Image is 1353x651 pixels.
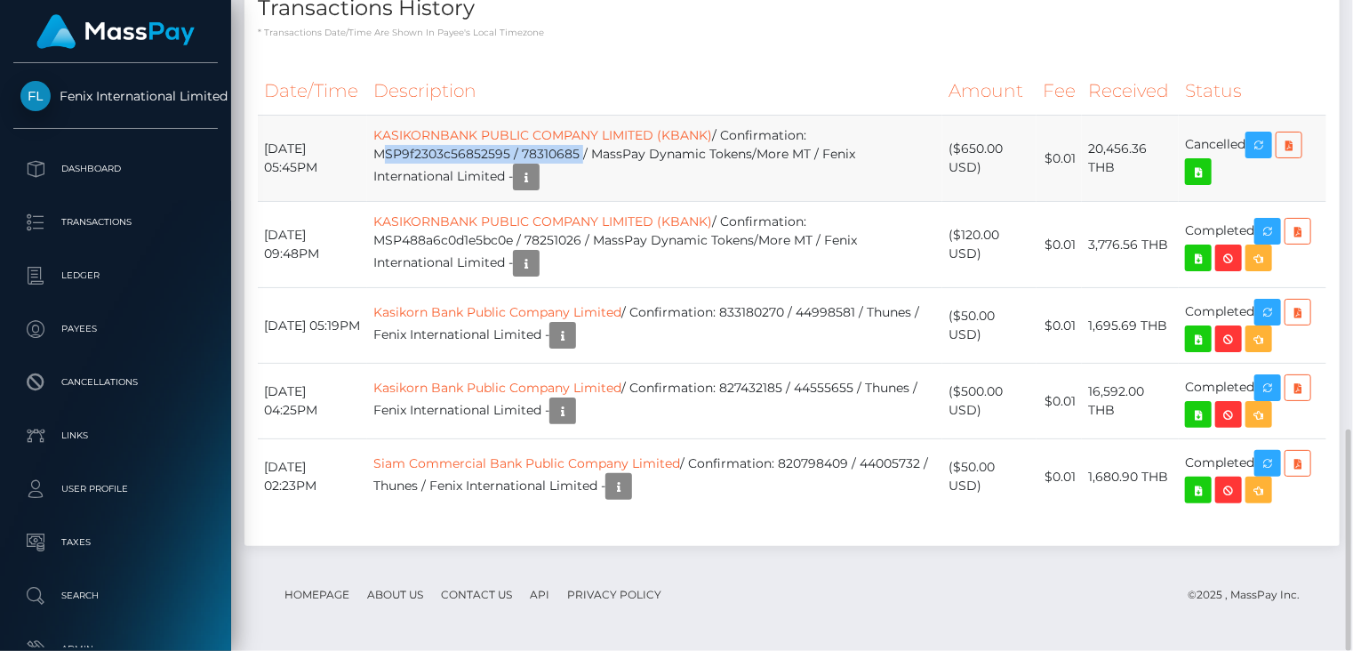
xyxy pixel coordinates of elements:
[20,476,211,502] p: User Profile
[373,455,680,471] a: Siam Commercial Bank Public Company Limited
[523,581,556,608] a: API
[1179,439,1326,515] td: Completed
[13,520,218,565] a: Taxes
[1179,116,1326,202] td: Cancelled
[1082,288,1179,364] td: 1,695.69 THB
[13,307,218,351] a: Payees
[360,581,430,608] a: About Us
[373,213,712,229] a: KASIKORNBANK PUBLIC COMPANY LIMITED (KBANK)
[258,202,367,288] td: [DATE] 09:48PM
[20,316,211,342] p: Payees
[367,202,942,288] td: / Confirmation: MSP488a6c0d1e5bc0e / 78251026 / MassPay Dynamic Tokens/More MT / Fenix Internatio...
[13,147,218,191] a: Dashboard
[373,127,712,143] a: KASIKORNBANK PUBLIC COMPANY LIMITED (KBANK)
[367,364,942,439] td: / Confirmation: 827432185 / 44555655 / Thunes / Fenix International Limited -
[560,581,668,608] a: Privacy Policy
[942,67,1037,116] th: Amount
[942,439,1037,515] td: ($50.00 USD)
[20,369,211,396] p: Cancellations
[20,422,211,449] p: Links
[13,88,218,104] span: Fenix International Limited
[1082,439,1179,515] td: 1,680.90 THB
[1082,364,1179,439] td: 16,592.00 THB
[1188,585,1313,605] div: © 2025 , MassPay Inc.
[277,581,356,608] a: Homepage
[20,209,211,236] p: Transactions
[942,288,1037,364] td: ($50.00 USD)
[1179,288,1326,364] td: Completed
[13,467,218,511] a: User Profile
[367,288,942,364] td: / Confirmation: 833180270 / 44998581 / Thunes / Fenix International Limited -
[13,360,218,405] a: Cancellations
[373,304,621,320] a: Kasikorn Bank Public Company Limited
[13,414,218,458] a: Links
[258,116,367,202] td: [DATE] 05:45PM
[13,200,218,245] a: Transactions
[13,574,218,618] a: Search
[367,116,942,202] td: / Confirmation: MSP9f2303c56852595 / 78310685 / MassPay Dynamic Tokens/More MT / Fenix Internatio...
[367,67,942,116] th: Description
[1037,116,1082,202] td: $0.01
[1082,202,1179,288] td: 3,776.56 THB
[258,67,367,116] th: Date/Time
[1037,364,1082,439] td: $0.01
[373,380,621,396] a: Kasikorn Bank Public Company Limited
[1082,67,1179,116] th: Received
[20,156,211,182] p: Dashboard
[1037,202,1082,288] td: $0.01
[1179,202,1326,288] td: Completed
[942,202,1037,288] td: ($120.00 USD)
[36,14,195,49] img: MassPay Logo
[258,439,367,515] td: [DATE] 02:23PM
[434,581,519,608] a: Contact Us
[13,253,218,298] a: Ledger
[258,26,1326,39] p: * Transactions date/time are shown in payee's local timezone
[258,364,367,439] td: [DATE] 04:25PM
[942,116,1037,202] td: ($650.00 USD)
[1037,67,1082,116] th: Fee
[20,529,211,556] p: Taxes
[1179,67,1326,116] th: Status
[20,81,51,111] img: Fenix International Limited
[367,439,942,515] td: / Confirmation: 820798409 / 44005732 / Thunes / Fenix International Limited -
[20,262,211,289] p: Ledger
[20,583,211,609] p: Search
[942,364,1037,439] td: ($500.00 USD)
[1082,116,1179,202] td: 20,456.36 THB
[1179,364,1326,439] td: Completed
[1037,288,1082,364] td: $0.01
[1037,439,1082,515] td: $0.01
[258,288,367,364] td: [DATE] 05:19PM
